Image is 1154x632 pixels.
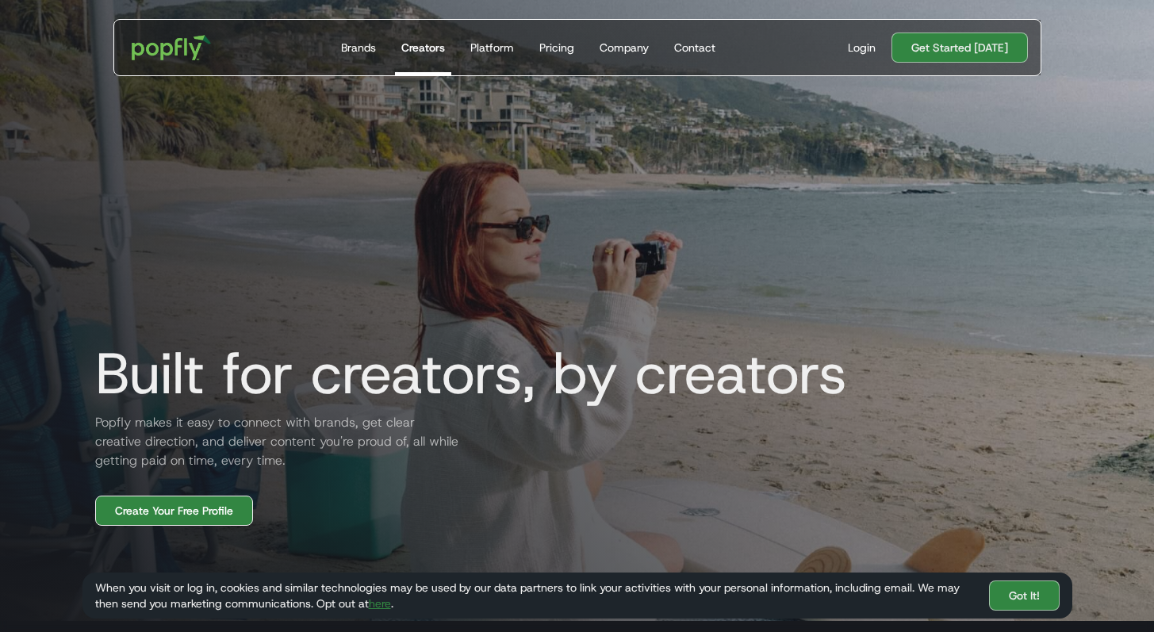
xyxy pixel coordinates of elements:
div: Pricing [539,40,574,56]
div: Creators [401,40,445,56]
a: Contact [668,20,722,75]
div: Login [848,40,876,56]
div: Company [600,40,649,56]
div: Contact [674,40,715,56]
div: Brands [341,40,376,56]
a: Pricing [533,20,581,75]
a: here [369,596,391,611]
a: Get Started [DATE] [891,33,1028,63]
a: Brands [335,20,382,75]
div: Platform [470,40,514,56]
div: When you visit or log in, cookies and similar technologies may be used by our data partners to li... [95,580,976,611]
a: Company [593,20,655,75]
a: Platform [464,20,520,75]
a: Creators [395,20,451,75]
a: Login [842,40,882,56]
a: Create Your Free Profile [95,496,253,526]
h2: Popfly makes it easy to connect with brands, get clear creative direction, and deliver content yo... [82,413,463,470]
a: home [121,24,223,71]
a: Got It! [989,580,1060,611]
h1: Built for creators, by creators [82,342,847,405]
